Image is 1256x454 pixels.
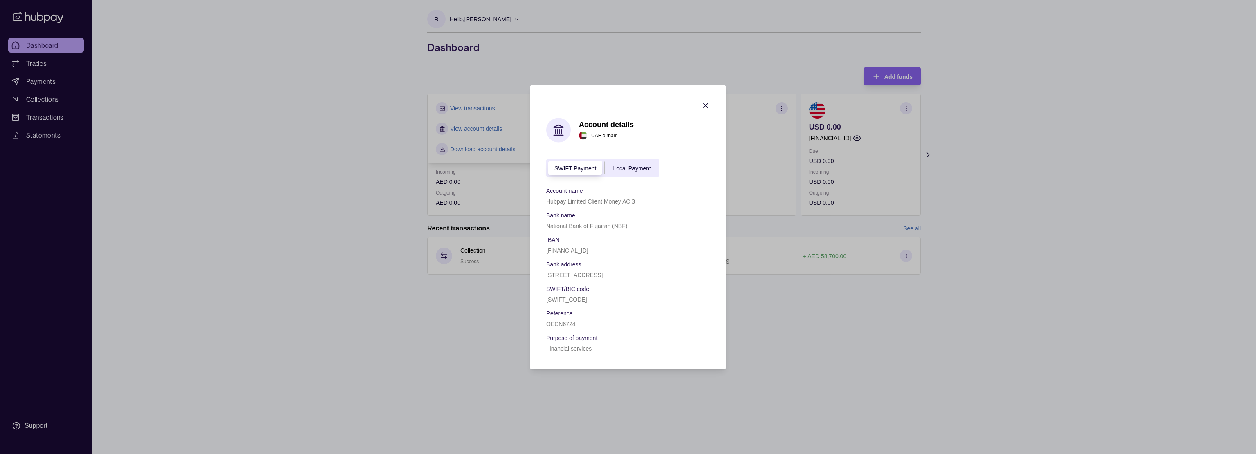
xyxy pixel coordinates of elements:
p: Bank name [546,212,575,218]
p: SWIFT/BIC code [546,285,589,292]
p: [FINANCIAL_ID] [546,247,588,253]
p: Purpose of payment [546,334,597,341]
div: accountIndex [546,159,659,177]
p: [STREET_ADDRESS] [546,271,603,278]
p: OECN6724 [546,320,576,327]
p: National Bank of Fujairah (NBF) [546,222,627,229]
p: UAE dirham [591,131,618,140]
p: IBAN [546,236,560,243]
h1: Account details [579,120,634,129]
p: Account name [546,187,583,194]
p: Hubpay Limited Client Money AC 3 [546,198,635,204]
p: [SWIFT_CODE] [546,296,587,302]
span: Local Payment [613,165,651,172]
p: Bank address [546,261,581,267]
p: Financial services [546,345,592,351]
img: ae [579,132,587,140]
p: Reference [546,310,573,316]
span: SWIFT Payment [554,165,596,172]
